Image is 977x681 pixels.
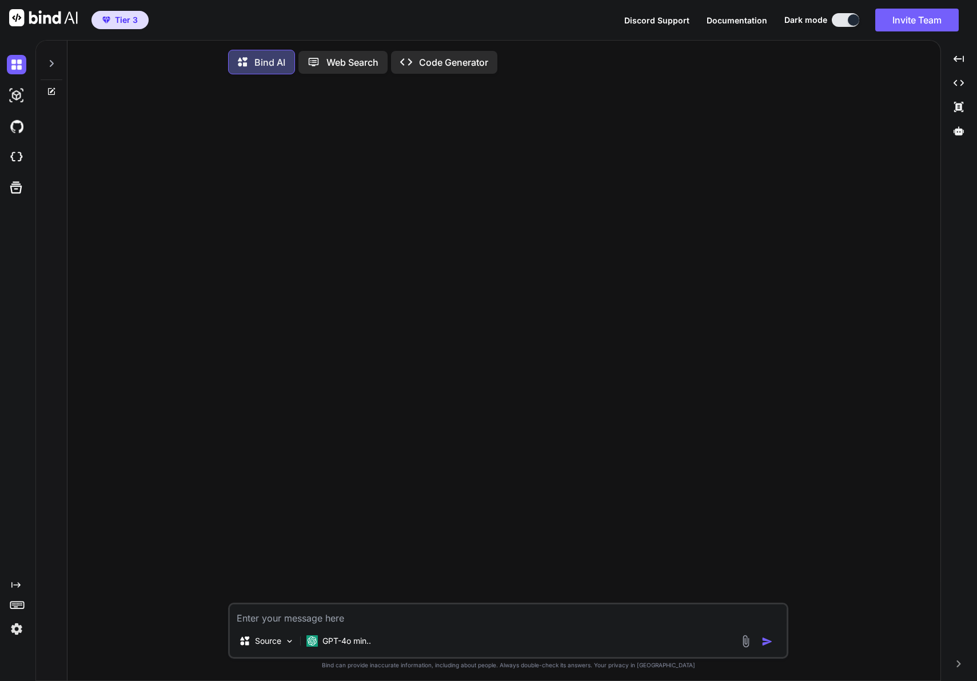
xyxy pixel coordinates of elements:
img: premium [102,17,110,23]
img: settings [7,619,26,639]
button: premiumTier 3 [91,11,149,29]
img: Pick Models [285,636,294,646]
span: Dark mode [784,14,827,26]
span: Discord Support [624,15,689,25]
img: darkChat [7,55,26,74]
span: Tier 3 [115,14,138,26]
img: attachment [739,635,752,648]
p: Bind AI [254,55,285,69]
button: Documentation [707,14,767,26]
p: Web Search [326,55,378,69]
img: githubDark [7,117,26,136]
button: Invite Team [875,9,959,31]
p: GPT-4o min.. [322,635,371,647]
p: Code Generator [419,55,488,69]
img: Bind AI [9,9,78,26]
img: cloudideIcon [7,148,26,167]
span: Documentation [707,15,767,25]
img: icon [761,636,773,647]
button: Discord Support [624,14,689,26]
img: GPT-4o mini [306,635,318,647]
p: Bind can provide inaccurate information, including about people. Always double-check its answers.... [228,661,788,670]
p: Source [255,635,281,647]
img: darkAi-studio [7,86,26,105]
